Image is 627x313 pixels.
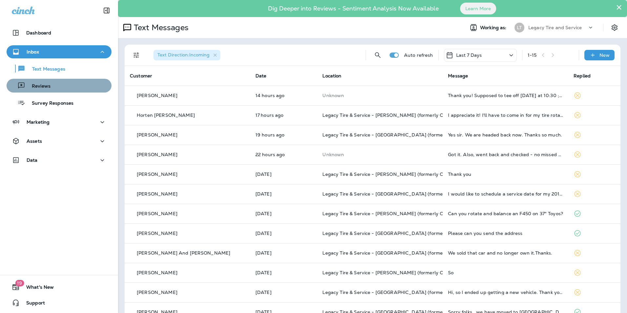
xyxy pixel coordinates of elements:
p: [PERSON_NAME] [137,191,177,197]
span: 19 [15,280,24,286]
button: Inbox [7,45,111,58]
p: New [599,52,610,58]
p: Reviews [25,83,51,90]
span: Legacy Tire & Service - [GEOGRAPHIC_DATA] (formerly Chalkville Auto & Tire Service) [322,191,518,197]
p: Last 7 Days [456,52,482,58]
p: Auto refresh [404,52,433,58]
p: Marketing [27,119,50,125]
p: [PERSON_NAME] [137,231,177,236]
p: Data [27,157,38,163]
span: Legacy Tire & Service - [PERSON_NAME] (formerly Chelsea Tire Pros) [322,171,480,177]
span: Legacy Tire & Service - [PERSON_NAME] (formerly Chelsea Tire Pros) [322,270,480,276]
p: Survey Responses [25,100,73,107]
div: Thank you! Supposed to tee off Friday at 10:30 ;) first world problems haha! Thank y'all [448,93,563,98]
p: Sep 29, 2025 01:02 PM [255,191,312,197]
div: Hi, so I ended up getting a new vehicle. Thank you for your concern and will return for needed se... [448,290,563,295]
div: Text Direction:Incoming [153,50,220,60]
span: Replied [574,73,591,79]
p: [PERSON_NAME] [137,290,177,295]
button: Close [616,2,622,12]
button: 19What's New [7,281,111,294]
p: Sep 26, 2025 10:56 AM [255,290,312,295]
p: Oct 1, 2025 04:58 PM [255,93,312,98]
p: Dashboard [26,30,51,35]
button: Support [7,296,111,309]
p: Sep 28, 2025 07:40 PM [255,250,312,256]
p: Text Messages [26,66,65,73]
div: So [448,270,563,275]
p: Inbox [27,49,39,54]
div: We sold that car and no longer own it.Thanks. [448,250,563,256]
p: This customer does not have a last location and the phone number they messaged is not assigned to... [322,93,437,98]
button: Collapse Sidebar [97,4,116,17]
p: Legacy Tire and Service [528,25,582,30]
span: Legacy Tire & Service - [GEOGRAPHIC_DATA] (formerly Chalkville Auto & Tire Service) [322,289,518,295]
div: Can you rotate and balance an F450 on 37" Toyos? [448,211,563,216]
p: [PERSON_NAME] [137,270,177,275]
p: Sep 29, 2025 08:13 AM [255,231,312,236]
div: 1 - 15 [528,52,537,58]
p: Horten [PERSON_NAME] [137,113,195,118]
span: Legacy Tire & Service - [PERSON_NAME] (formerly Chelsea Tire Pros) [322,112,480,118]
span: What's New [20,284,54,292]
p: Sep 27, 2025 10:05 AM [255,270,312,275]
button: Assets [7,135,111,148]
span: Text Direction : Incoming [157,52,210,58]
span: Legacy Tire & Service - [GEOGRAPHIC_DATA] (formerly Magic City Tire & Service) [322,132,507,138]
div: LT [515,23,524,32]
span: Legacy Tire & Service - [GEOGRAPHIC_DATA] (formerly Chalkville Auto & Tire Service) [322,250,518,256]
button: Learn More [460,3,496,14]
span: Customer [130,73,152,79]
p: This customer does not have a last location and the phone number they messaged is not assigned to... [322,152,437,157]
span: Date [255,73,267,79]
button: Marketing [7,115,111,129]
p: Sep 29, 2025 10:24 AM [255,211,312,216]
button: Dashboard [7,26,111,39]
span: Working as: [480,25,508,31]
p: [PERSON_NAME] [137,152,177,157]
p: Assets [27,138,42,144]
span: Message [448,73,468,79]
button: Text Messages [7,62,111,75]
div: Yes sir. We are headed back now. Thanks so much. [448,132,563,137]
div: Please can you send the address [448,231,563,236]
p: [PERSON_NAME] [137,132,177,137]
span: Location [322,73,341,79]
p: [PERSON_NAME] And [PERSON_NAME] [137,250,230,256]
p: [PERSON_NAME] [137,211,177,216]
p: Oct 1, 2025 08:39 AM [255,152,312,157]
button: Filters [130,49,143,62]
div: I appreciate it! I'll have to come in for my tire rotate and balance soon. Do you know what my mi... [448,113,563,118]
span: Legacy Tire & Service - [GEOGRAPHIC_DATA] (formerly Magic City Tire & Service) [322,230,507,236]
p: Text Messages [131,23,189,32]
span: Legacy Tire & Service - [PERSON_NAME] (formerly Chelsea Tire Pros) [322,211,480,217]
button: Search Messages [371,49,384,62]
button: Settings [609,22,620,33]
button: Data [7,154,111,167]
button: Reviews [7,79,111,93]
span: Support [20,300,45,308]
p: [PERSON_NAME] [137,93,177,98]
p: Oct 1, 2025 11:50 AM [255,132,312,137]
p: Sep 30, 2025 03:23 PM [255,172,312,177]
div: Got it. Also, went back and checked - no missed calls or voicemails. Not sure what happened, but ... [448,152,563,157]
p: Oct 1, 2025 02:26 PM [255,113,312,118]
p: Dig Deeper into Reviews - Sentiment Analysis Now Available [249,8,458,10]
div: Thank you [448,172,563,177]
div: I would like to schedule a service date for my 2017 Rogue. Is it possible to come early Friday, O... [448,191,563,197]
p: [PERSON_NAME] [137,172,177,177]
button: Survey Responses [7,96,111,110]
